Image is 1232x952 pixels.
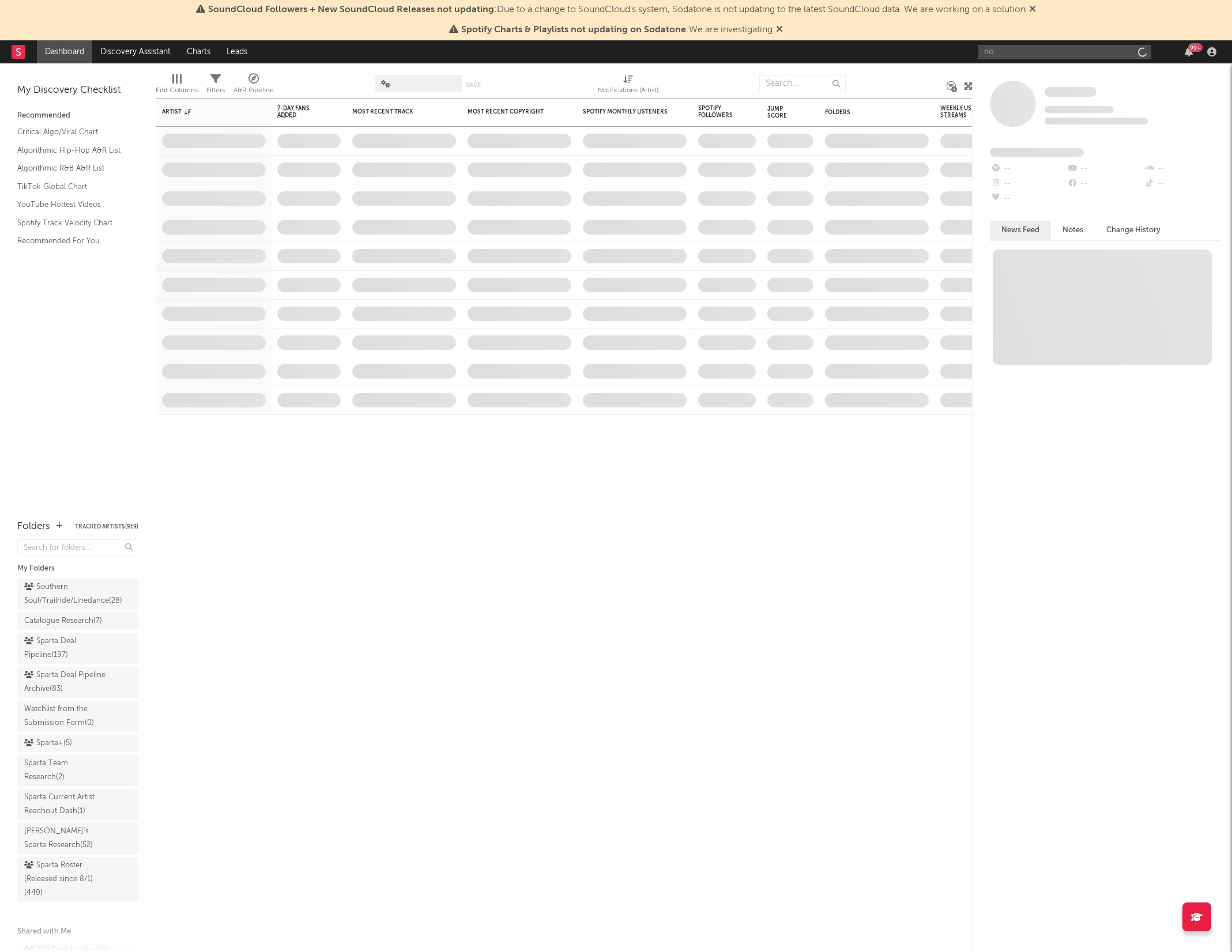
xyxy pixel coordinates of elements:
a: Some Artist [1045,86,1097,98]
input: Search for folders... [17,539,138,556]
a: Sparta Roster (Released since 8/1)(449) [17,857,138,902]
div: Sparta Current Artist Reachout Dash ( 1 ) [24,791,106,818]
span: 7-Day Fans Added [277,105,323,119]
div: Notifications (Artist) [598,69,658,103]
button: 99+ [1185,47,1193,56]
a: Sparta Current Artist Reachout Dash(1) [17,789,138,820]
div: Shared with Me [17,925,138,939]
a: Critical Algo/Viral Chart [17,126,127,138]
div: Artist [162,108,248,115]
div: A&R Pipeline [233,84,274,97]
div: My Discovery Checklist [17,84,138,97]
a: Dashboard [37,40,92,63]
div: Filters [206,69,225,103]
span: Tracking Since: [DATE] [1045,106,1114,113]
div: Jump Score [767,105,796,119]
div: 99 + [1188,43,1203,52]
button: Notes [1051,221,1095,240]
a: Watchlist from the Submission Form(0) [17,701,138,732]
div: Edit Columns [156,84,198,97]
span: Some Artist [1045,87,1097,97]
div: -- [1144,161,1220,176]
span: : We are investigating [461,25,773,35]
button: News Feed [990,221,1051,240]
a: Sparta+(5) [17,735,138,752]
div: Edit Columns [156,69,198,103]
div: -- [990,176,1067,191]
span: SoundCloud Followers + New SoundCloud Releases not updating [208,5,494,14]
div: Recommended [17,109,138,123]
span: Spotify Charts & Playlists not updating on Sodatone [461,25,686,35]
div: Spotify Monthly Listeners [583,108,669,115]
a: Algorithmic R&B A&R List [17,162,127,175]
div: Spotify Followers [698,105,739,119]
button: Save [466,82,481,88]
div: Filters [206,84,225,97]
div: -- [1067,176,1143,191]
div: Most Recent Copyright [468,108,554,115]
div: Watchlist from the Submission Form ( 0 ) [24,702,106,730]
a: Sparta Deal Pipeline Archive(83) [17,667,138,698]
div: -- [990,191,1067,206]
a: Southern Soul/Trailride/Linedance(28) [17,579,138,610]
span: 0 fans last week [1045,118,1148,124]
a: YouTube Hottest Videos [17,198,127,211]
a: Algorithmic Hip-Hop A&R List [17,144,127,157]
span: Dismiss [1029,5,1036,14]
div: Most Recent Track [352,108,439,115]
div: My Folders [17,562,138,576]
div: A&R Pipeline [233,69,274,103]
div: Sparta Deal Pipeline Archive ( 83 ) [24,668,106,696]
a: Recommended For You [17,235,127,247]
a: Spotify Track Velocity Chart [17,217,127,229]
span: Dismiss [776,25,783,35]
a: [PERSON_NAME]'s Sparta Research(52) [17,823,138,854]
a: Leads [218,40,255,63]
a: Charts [179,40,218,63]
div: -- [1144,176,1220,191]
button: Tracked Artists(919) [75,524,138,530]
div: Notifications (Artist) [598,84,658,97]
a: Catalogue Research(7) [17,613,138,630]
a: Discovery Assistant [92,40,179,63]
div: -- [1067,161,1143,176]
div: Catalogue Research ( 7 ) [24,614,102,628]
span: Fans Added by Platform [990,148,1084,157]
span: : Due to a change to SoundCloud's system, Sodatone is not updating to the latest SoundCloud data.... [208,5,1026,14]
div: Folders [17,520,50,534]
div: -- [990,161,1067,176]
button: Change History [1095,221,1172,240]
div: Southern Soul/Trailride/Linedance ( 28 ) [24,580,122,608]
div: Sparta Team Research ( 2 ) [24,757,106,784]
div: Sparta+ ( 5 ) [24,736,72,750]
input: Search for artists [978,45,1151,59]
input: Search... [759,75,846,92]
span: Weekly US Streams [940,105,981,119]
a: Sparta Deal Pipeline(197) [17,633,138,664]
a: TikTok Global Chart [17,180,127,193]
div: Sparta Roster (Released since 8/1) ( 449 ) [24,859,106,900]
div: [PERSON_NAME]'s Sparta Research ( 52 ) [24,825,106,852]
a: Sparta Team Research(2) [17,755,138,786]
div: Sparta Deal Pipeline ( 197 ) [24,634,106,662]
div: Folders [825,109,911,116]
